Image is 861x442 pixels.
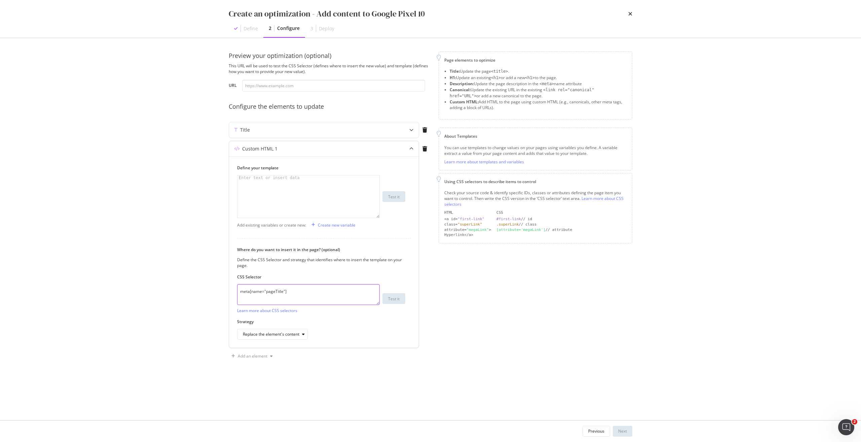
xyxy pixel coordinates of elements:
div: Configure the elements to update [229,102,430,111]
div: Check your source code & identify specific IDs, classes or attributes defining the page item you ... [444,190,627,207]
label: Define your template [237,165,405,171]
li: Add HTML to the page using custom HTML (e.g., canonicals, other meta tags, adding a block of URLs). [450,99,627,110]
span: <link rel="canonical" href="URL"> [450,88,594,98]
textarea: meta[name="pageTitle"] [237,284,380,305]
div: Title [240,127,250,133]
div: Define the CSS Selector and strategy that identifies where to insert the template on your page. [237,257,405,268]
button: Previous [583,426,610,437]
div: [attribute='megaLink'] [496,228,546,232]
span: <title> [491,69,508,74]
div: Enter text or insert data [237,175,301,180]
div: Preview your optimization (optional) [229,52,430,60]
a: Learn more about templates and variables [444,159,524,165]
strong: Title: [450,68,460,74]
div: Test it [388,194,400,200]
li: Update the page description in the name attribute [450,81,627,87]
div: #first-link [496,217,521,221]
li: Update an existing or add a new to the page. [450,75,627,81]
strong: Canonical: [450,87,471,93]
div: class= [444,222,491,227]
div: You can use templates to change values on your pages using variables you define. A variable extra... [444,145,627,156]
div: About Templates [444,133,627,139]
span: <h1> [491,75,501,80]
div: Using CSS selectors to describe items to control [444,179,627,184]
button: Next [613,426,632,437]
a: Learn more about CSS selectors [237,308,297,313]
div: 3 [310,25,313,32]
div: 2 [269,25,271,32]
div: HTML [444,210,491,215]
div: <a id= [444,216,491,222]
strong: Custom HTML: [450,99,479,105]
div: Create new variable [318,222,355,228]
div: Previous [588,428,604,434]
div: attribute= > [444,227,491,233]
a: Learn more about CSS selectors [444,196,624,207]
span: <meta> [539,81,554,86]
div: times [628,8,632,20]
li: Update the existing URL in the existing or add a new canonical to the page. [450,87,627,99]
div: "first-link" [458,217,484,221]
li: Update the page . [450,68,627,74]
div: Define [244,25,258,32]
div: .superLink [496,222,519,227]
div: Custom HTML 1 [242,145,277,152]
span: 2 [852,419,857,424]
div: CSS [496,210,627,215]
div: Replace the element's content [243,332,299,336]
strong: Description: [450,81,474,87]
strong: H1: [450,75,456,80]
div: Configure [277,25,300,32]
button: Replace the element's content [237,329,308,340]
div: // attribute [496,227,627,233]
div: // id [496,216,627,222]
label: URL [229,82,237,90]
span: <h1> [525,75,535,80]
div: "megaLink" [466,228,489,232]
label: Where do you want to insert it in the page? (optional) [237,247,405,252]
iframe: Intercom live chat [838,419,854,435]
button: Test it [382,293,405,304]
div: "superLink" [458,222,482,227]
button: Create new variable [309,219,355,230]
div: Next [618,428,627,434]
div: Hyperlink</a> [444,232,491,238]
div: Add existing variables or create new: [237,222,306,228]
label: Strategy [237,319,405,325]
div: This URL will be used to test the CSS Selector (defines where to insert the new value) and templa... [229,63,430,74]
div: // class [496,222,627,227]
div: Create an optimization - Add content to Google Pixel 10 [229,8,425,20]
label: CSS Selector [237,274,405,280]
button: Test it [382,191,405,202]
input: https://www.example.com [242,80,425,92]
div: Test it [388,296,400,302]
div: Page elements to optimize [444,57,627,63]
button: Add an element [229,351,275,362]
div: Deploy [319,25,334,32]
div: Add an element [238,354,267,358]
